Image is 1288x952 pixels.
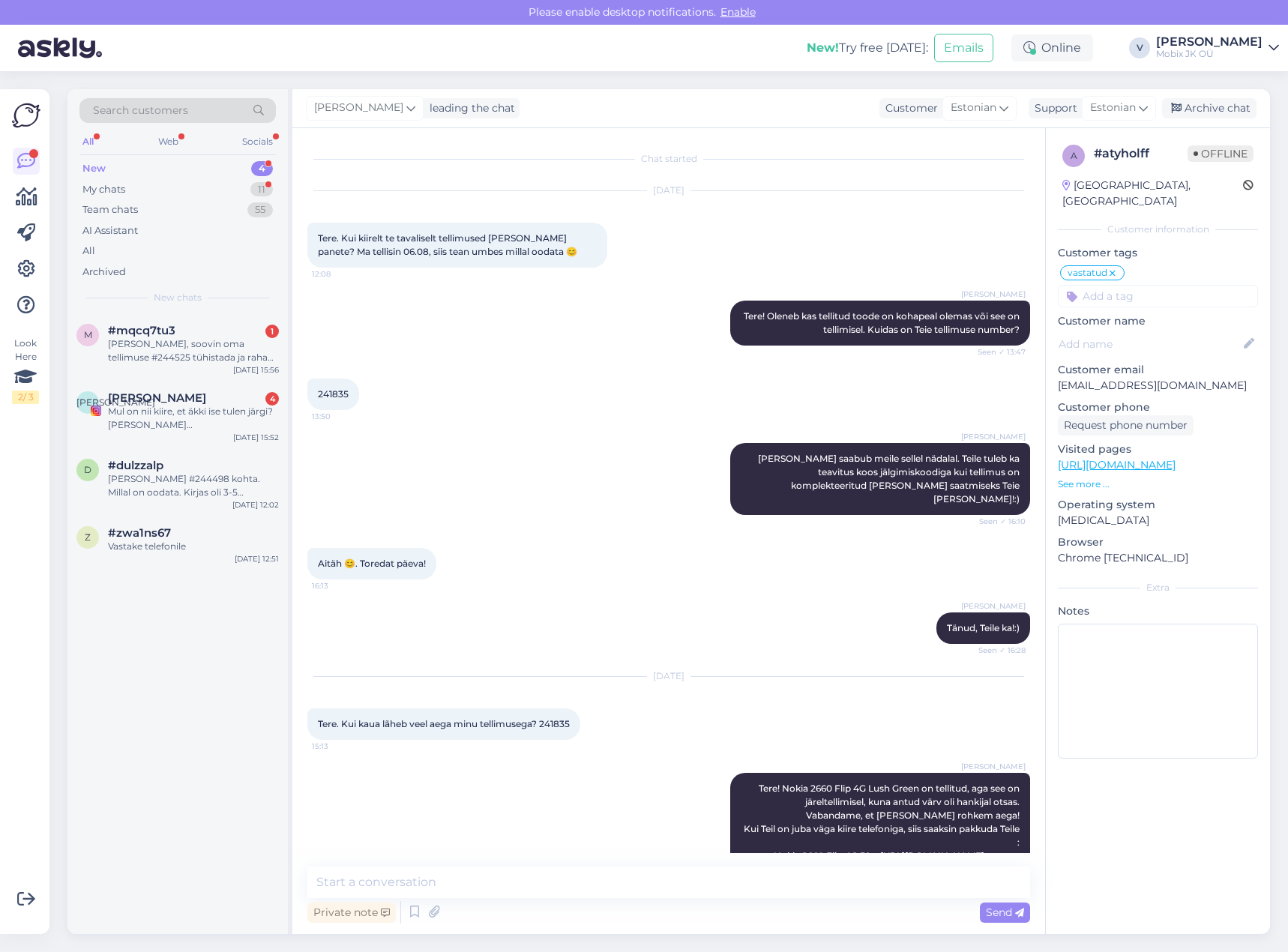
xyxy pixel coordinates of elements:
[1188,145,1254,162] span: Offline
[1058,603,1258,619] p: Notes
[84,464,91,475] span: d
[235,553,279,564] div: [DATE] 12:51
[961,761,1026,772] span: [PERSON_NAME]
[1062,178,1243,209] div: [GEOGRAPHIC_DATA], [GEOGRAPHIC_DATA]
[318,558,426,569] span: Aitäh 😊. Toredat päeva!
[1011,34,1093,61] div: Online
[934,34,993,62] button: Emails
[155,132,181,151] div: Web
[307,669,1030,683] div: [DATE]
[307,903,396,923] div: Private note
[1071,150,1077,161] span: a
[1058,477,1258,491] p: See more ...
[247,202,273,217] div: 55
[879,100,938,116] div: Customer
[1059,336,1241,352] input: Add name
[1058,400,1258,415] p: Customer phone
[79,132,97,151] div: All
[239,132,276,151] div: Socials
[424,100,515,116] div: leading the chat
[1058,513,1258,528] p: [MEDICAL_DATA]
[318,388,349,400] span: 241835
[232,499,279,510] div: [DATE] 12:02
[82,182,125,197] div: My chats
[1058,378,1258,394] p: [EMAIL_ADDRESS][DOMAIN_NAME]
[265,325,279,338] div: 1
[108,472,279,499] div: [PERSON_NAME] #244498 kohta. Millal on oodata. Kirjas oli 3-5 tööpäeva.
[12,337,39,404] div: Look Here
[318,232,577,257] span: Tere. Kui kiirelt te tavaliselt tellimused [PERSON_NAME] panete? Ma tellisin 06.08, siis tean umb...
[961,431,1026,442] span: [PERSON_NAME]
[961,289,1026,300] span: [PERSON_NAME]
[12,391,39,404] div: 2 / 3
[12,101,40,130] img: Askly Logo
[108,540,279,553] div: Vastake telefonile
[1156,36,1279,60] a: [PERSON_NAME]Mobix JK OÜ
[108,391,206,405] span: Алеся Мурашова
[312,580,368,591] span: 16:13
[312,741,368,752] span: 15:13
[76,397,155,408] span: [PERSON_NAME]
[807,40,839,55] b: New!
[1058,362,1258,378] p: Customer email
[1090,100,1136,116] span: Estonian
[108,405,279,432] div: Mul on nii kiire, et äkki ise tulen järgi? [PERSON_NAME][GEOGRAPHIC_DATA] homme
[82,161,106,176] div: New
[1058,550,1258,566] p: Chrome [TECHNICAL_ID]
[744,310,1022,335] span: Tere! Oleneb kas tellitud toode on kohapeal olemas või see on tellimisel. Kuidas on Teie tellimus...
[82,202,138,217] div: Team chats
[969,346,1026,358] span: Seen ✓ 13:47
[250,182,273,197] div: 11
[84,329,92,340] span: m
[307,184,1030,197] div: [DATE]
[108,526,171,540] span: #zwa1ns67
[312,411,368,422] span: 13:50
[82,265,126,280] div: Archived
[82,223,138,238] div: AI Assistant
[82,244,95,259] div: All
[986,906,1024,919] span: Send
[108,324,175,337] span: #mqcq7tu3
[314,100,403,116] span: [PERSON_NAME]
[716,5,760,19] span: Enable
[807,39,928,57] div: Try free [DATE]:
[969,645,1026,656] span: Seen ✓ 16:28
[1156,36,1263,48] div: [PERSON_NAME]
[1058,285,1258,307] input: Add a tag
[233,432,279,443] div: [DATE] 15:52
[233,364,279,376] div: [DATE] 15:56
[1058,581,1258,594] div: Extra
[1058,497,1258,513] p: Operating system
[741,783,1022,875] span: Tere! Nokia 2660 Flip 4G Lush Green on tellitud, aga see on järeltellimisel, kuna antud värv oli ...
[951,100,996,116] span: Estonian
[1058,534,1258,550] p: Browser
[265,392,279,406] div: 4
[154,291,202,304] span: New chats
[251,161,273,176] div: 4
[1094,145,1188,163] div: # atyholff
[1058,442,1258,457] p: Visited pages
[312,268,368,280] span: 12:08
[108,337,279,364] div: [PERSON_NAME], soovin oma tellimuse #244525 tühistada ja raha kontole tegasi saada. Saatsin selle...
[1029,100,1077,116] div: Support
[1058,313,1258,329] p: Customer name
[880,850,984,861] a: [URL][DOMAIN_NAME]
[961,600,1026,612] span: [PERSON_NAME]
[947,622,1020,633] span: Tänud, Teile ka!:)
[758,453,1022,504] span: [PERSON_NAME] saabub meile sellel nädalal. Teile tuleb ka teavitus koos jälgimiskoodiga kui telli...
[1058,223,1258,236] div: Customer information
[1129,37,1150,58] div: V
[1058,458,1176,472] a: [URL][DOMAIN_NAME]
[1156,48,1263,60] div: Mobix JK OÜ
[307,152,1030,166] div: Chat started
[1162,98,1257,118] div: Archive chat
[1058,415,1194,436] div: Request phone number
[318,718,570,729] span: Tere. Kui kaua lãheb veel aega minu tellimusega? 241835
[1058,245,1258,261] p: Customer tags
[85,531,91,543] span: z
[108,459,163,472] span: #dulzzalp
[969,516,1026,527] span: Seen ✓ 16:10
[1068,268,1107,277] span: vastatud
[93,103,188,118] span: Search customers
